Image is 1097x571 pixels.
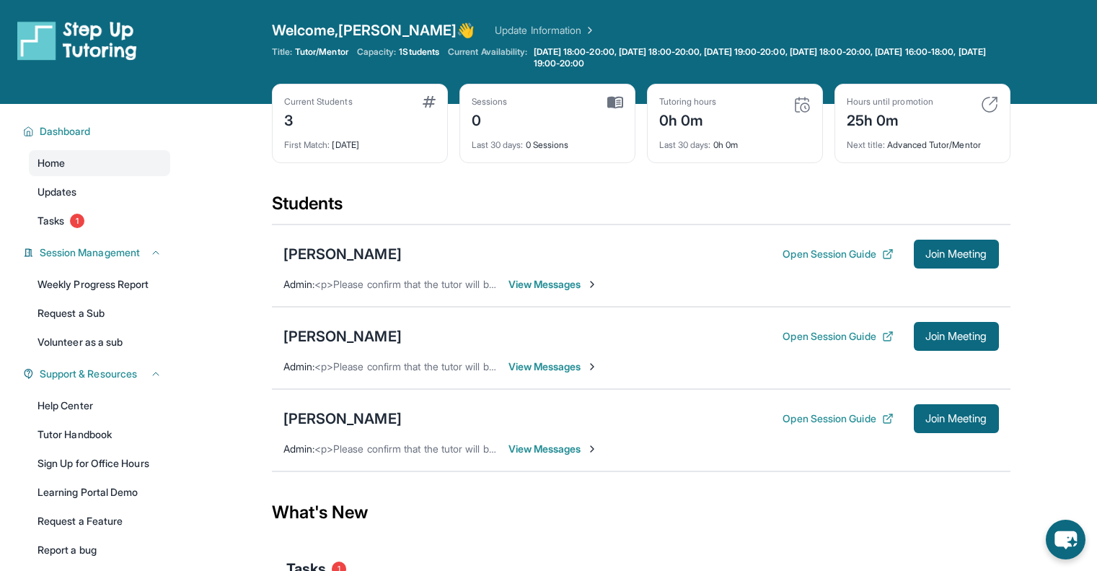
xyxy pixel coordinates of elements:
div: [PERSON_NAME] [283,244,402,264]
img: Chevron-Right [586,443,598,455]
a: Tutor Handbook [29,422,170,448]
span: Home [38,156,65,170]
a: Weekly Progress Report [29,271,170,297]
span: Welcome, [PERSON_NAME] 👋 [272,20,475,40]
img: card [423,96,436,108]
a: [DATE] 18:00-20:00, [DATE] 18:00-20:00, [DATE] 19:00-20:00, [DATE] 18:00-20:00, [DATE] 16:00-18:0... [531,46,1010,69]
div: Tutoring hours [659,96,717,108]
a: Sign Up for Office Hours [29,450,170,476]
button: chat-button [1046,520,1085,559]
span: Join Meeting [925,250,987,258]
div: 0 [472,108,508,131]
img: logo [17,20,137,61]
span: First Match : [284,139,330,150]
div: [PERSON_NAME] [283,326,402,346]
span: Admin : [283,443,314,455]
span: Session Management [40,245,140,260]
a: Volunteer as a sub [29,329,170,355]
button: Open Session Guide [783,329,893,344]
span: Support & Resources [40,367,137,381]
span: <p>Please confirm that the tutor will be able to attend your first assigned meeting time before j... [314,443,835,455]
button: Join Meeting [914,240,999,269]
span: Last 30 days : [472,139,524,150]
span: View Messages [508,277,599,292]
img: card [607,96,623,109]
span: Admin : [283,360,314,372]
div: [DATE] [284,131,436,151]
img: card [981,96,998,113]
span: Admin : [283,278,314,290]
span: 1 [70,214,84,228]
div: 25h 0m [847,108,933,131]
button: Join Meeting [914,404,999,433]
span: Next title : [847,139,886,150]
div: Students [272,192,1010,224]
span: 1 Students [399,46,439,58]
img: Chevron-Right [586,361,598,372]
img: Chevron-Right [586,279,598,290]
img: Chevron Right [581,23,596,38]
div: 0 Sessions [472,131,623,151]
span: Current Availability: [448,46,527,69]
span: Tutor/Mentor [295,46,348,58]
div: 0h 0m [659,108,717,131]
button: Session Management [34,245,162,260]
a: Request a Feature [29,508,170,534]
button: Support & Resources [34,367,162,381]
span: <p>Please confirm that the tutor will be able to attend your first assigned meeting time before j... [314,360,835,372]
a: Tasks1 [29,208,170,234]
div: 3 [284,108,353,131]
div: Current Students [284,96,353,108]
span: Title: [272,46,292,58]
span: Dashboard [40,124,91,139]
span: Join Meeting [925,332,987,341]
span: Tasks [38,214,64,228]
button: Open Session Guide [783,247,893,261]
a: Help Center [29,393,170,419]
span: [DATE] 18:00-20:00, [DATE] 18:00-20:00, [DATE] 19:00-20:00, [DATE] 18:00-20:00, [DATE] 16:00-18:0... [534,46,1008,69]
span: Capacity: [357,46,397,58]
a: Updates [29,179,170,205]
div: [PERSON_NAME] [283,409,402,429]
img: card [793,96,811,113]
a: Report a bug [29,537,170,563]
div: Advanced Tutor/Mentor [847,131,998,151]
span: <p>Please confirm that the tutor will be able to attend your first assigned meeting time before j... [314,278,835,290]
div: Hours until promotion [847,96,933,108]
div: 0h 0m [659,131,811,151]
span: Last 30 days : [659,139,711,150]
button: Open Session Guide [783,411,893,426]
span: View Messages [508,442,599,456]
span: Updates [38,185,77,199]
a: Home [29,150,170,176]
a: Request a Sub [29,300,170,326]
div: Sessions [472,96,508,108]
span: Join Meeting [925,414,987,423]
button: Join Meeting [914,322,999,351]
a: Learning Portal Demo [29,479,170,505]
span: View Messages [508,359,599,374]
button: Dashboard [34,124,162,139]
a: Update Information [495,23,596,38]
div: What's New [272,481,1010,544]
